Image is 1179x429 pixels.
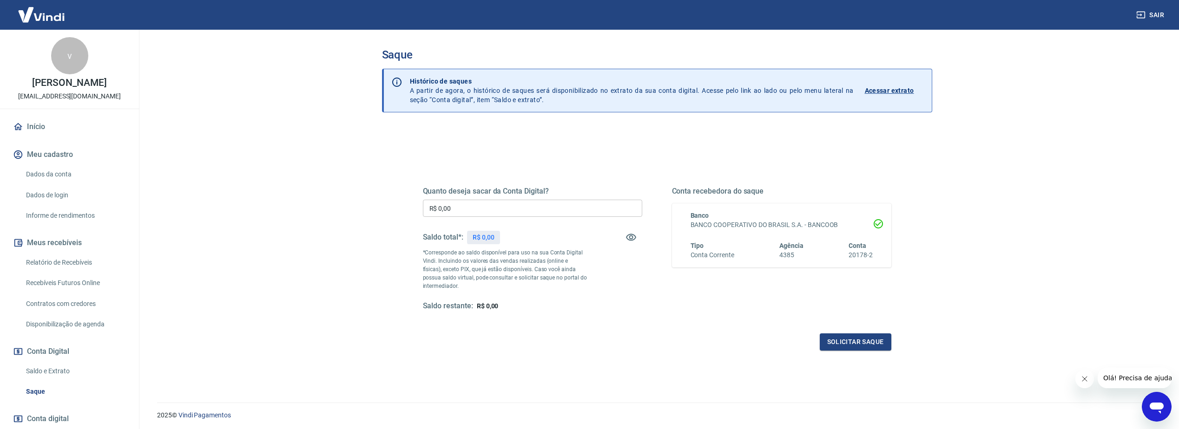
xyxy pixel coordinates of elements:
h6: 4385 [779,250,804,260]
div: v [51,37,88,74]
a: Vindi Pagamentos [178,411,231,419]
span: Tipo [691,242,704,249]
p: Acessar extrato [865,86,914,95]
iframe: Botão para abrir a janela de mensagens [1142,392,1172,422]
span: Conta digital [27,412,69,425]
a: Saque [22,382,128,401]
h6: 20178-2 [849,250,873,260]
span: Conta [849,242,866,249]
p: 2025 © [157,410,1157,420]
a: Conta digital [11,409,128,429]
p: A partir de agora, o histórico de saques será disponibilizado no extrato da sua conta digital. Ac... [410,77,854,104]
button: Sair [1134,6,1168,24]
a: Dados de login [22,186,128,205]
p: [EMAIL_ADDRESS][DOMAIN_NAME] [18,91,121,101]
a: Relatório de Recebíveis [22,253,128,272]
h5: Saldo total*: [423,233,463,242]
span: Agência [779,242,804,249]
span: Olá! Precisa de ajuda? [6,6,78,14]
button: Solicitar saque [820,333,891,351]
img: Vindi [11,0,72,29]
iframe: Fechar mensagem [1075,370,1094,388]
span: Banco [691,212,709,219]
a: Acessar extrato [865,77,924,104]
button: Meu cadastro [11,144,128,165]
h3: Saque [382,48,932,61]
iframe: Mensagem da empresa [1098,368,1172,388]
button: Conta Digital [11,341,128,362]
p: Histórico de saques [410,77,854,86]
p: R$ 0,00 [473,233,494,242]
p: *Corresponde ao saldo disponível para uso na sua Conta Digital Vindi. Incluindo os valores das ve... [423,248,587,290]
a: Informe de rendimentos [22,206,128,225]
h5: Saldo restante: [423,301,473,311]
a: Dados da conta [22,165,128,184]
h6: BANCO COOPERATIVO DO BRASIL S.A. - BANCOOB [691,220,873,230]
button: Meus recebíveis [11,233,128,253]
a: Contratos com credores [22,294,128,313]
a: Disponibilização de agenda [22,315,128,334]
h5: Quanto deseja sacar da Conta Digital? [423,187,642,196]
h6: Conta Corrente [691,250,734,260]
a: Recebíveis Futuros Online [22,273,128,292]
h5: Conta recebedora do saque [672,187,891,196]
span: R$ 0,00 [477,302,499,310]
a: Saldo e Extrato [22,362,128,381]
a: Início [11,117,128,137]
p: [PERSON_NAME] [32,78,106,88]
